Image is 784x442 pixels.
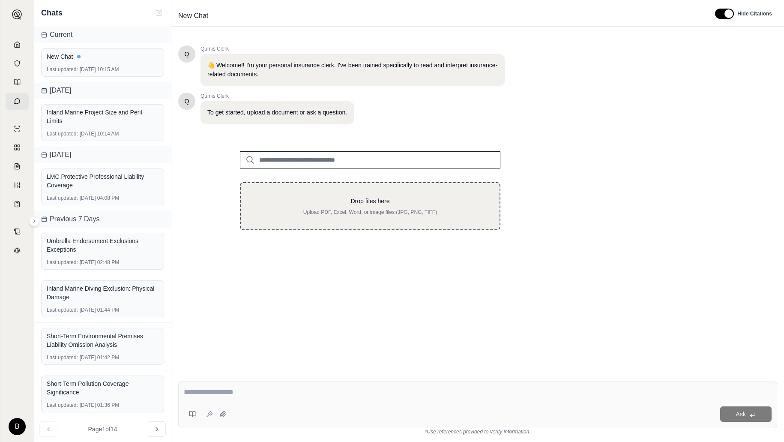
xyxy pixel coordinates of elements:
div: New Chat [47,52,159,61]
div: [DATE] 01:42 PM [47,354,159,361]
button: Expand sidebar [9,6,26,23]
div: Umbrella Endorsement Exclusions Exceptions [47,237,159,254]
span: New Chat [175,9,212,23]
span: Last updated: [47,130,78,137]
span: Last updated: [47,259,78,266]
div: Inland Marine Project Size and Peril Limits [47,108,159,125]
div: [DATE] 02:48 PM [47,259,159,266]
img: Expand sidebar [12,9,22,20]
div: Edit Title [175,9,705,23]
p: 👋 Welcome!! I'm your personal insurance clerk. I've been trained specifically to read and interpr... [207,61,498,79]
span: Qumis Clerk [200,93,354,99]
div: Short-Term Pollution Coverage Significance [47,379,159,397]
div: Current [34,26,171,43]
span: Hide Citations [737,10,772,17]
span: Last updated: [47,66,78,73]
button: New Chat [154,8,164,18]
div: *Use references provided to verify information. [178,428,777,435]
div: Short-Term Environmental Premises Liability Omission Analysis [47,332,159,349]
div: B [9,418,26,435]
a: Chat [6,93,29,110]
span: Last updated: [47,354,78,361]
span: Qumis Clerk [200,45,505,52]
div: [DATE] 01:36 PM [47,402,159,409]
div: Previous 7 Days [34,210,171,228]
span: Last updated: [47,307,78,313]
a: Home [6,36,29,53]
span: Page 1 of 14 [88,425,117,433]
p: Upload PDF, Excel, Word, or image files (JPG, PNG, TIFF) [254,209,486,216]
span: Last updated: [47,195,78,201]
a: Documents Vault [6,55,29,72]
span: Hello [185,97,189,105]
a: Coverage Table [6,195,29,213]
p: To get started, upload a document or ask a question. [207,108,347,117]
p: Drop files here [254,197,486,205]
span: Hello [185,50,189,58]
span: Last updated: [47,402,78,409]
div: [DATE] 10:15 AM [47,66,159,73]
a: Policy Comparisons [6,139,29,156]
div: [DATE] [34,146,171,163]
span: Ask [736,411,745,418]
a: Legal Search Engine [6,242,29,259]
a: Contract Analysis [6,223,29,240]
div: Inland Marine Diving Exclusion: Physical Damage [47,284,159,301]
div: [DATE] 04:08 PM [47,195,159,201]
div: [DATE] [34,82,171,99]
button: Ask [720,406,772,422]
span: Chats [41,7,63,19]
a: Single Policy [6,120,29,137]
a: Claim Coverage [6,158,29,175]
a: Prompt Library [6,74,29,91]
div: [DATE] 10:14 AM [47,130,159,137]
button: Expand sidebar [29,216,39,226]
div: LMC Protective Professional Liability Coverage [47,172,159,189]
div: [DATE] 01:44 PM [47,307,159,313]
a: Custom Report [6,177,29,194]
